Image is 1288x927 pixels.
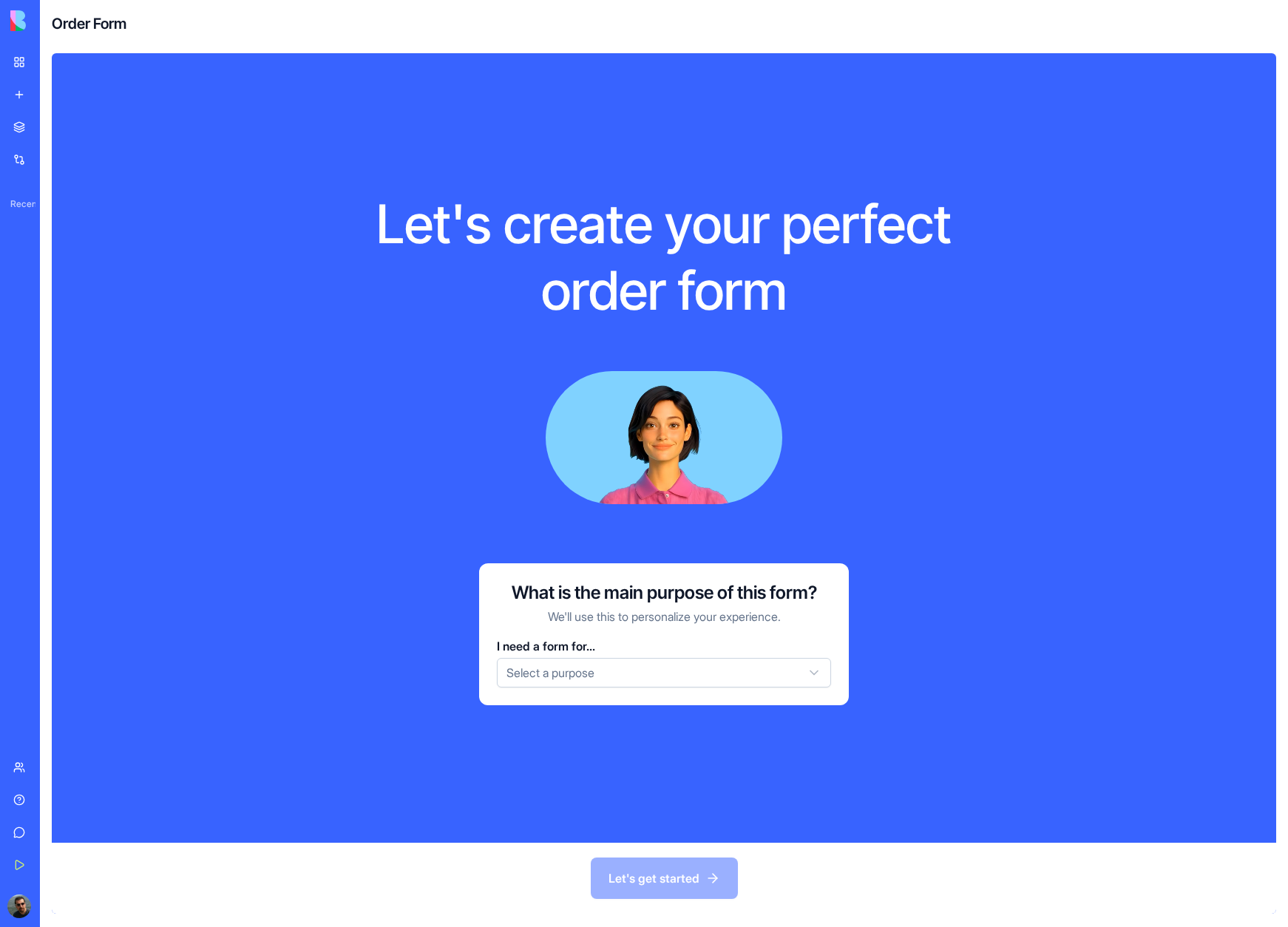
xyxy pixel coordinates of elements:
[548,608,781,625] p: We'll use this to personalize your experience.
[4,198,35,210] span: Recent
[52,13,126,34] h4: Order Form
[7,894,31,918] img: ACg8ocJm8kajk7GhHHiZnuYE7KFRGbKrSdePSJNYnQA8i5unyLtR1iIj=s96-c
[333,191,995,324] h1: Let's create your perfect order form
[10,10,102,31] img: logo
[512,581,817,605] h3: What is the main purpose of this form?
[497,639,595,653] span: I need a form for...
